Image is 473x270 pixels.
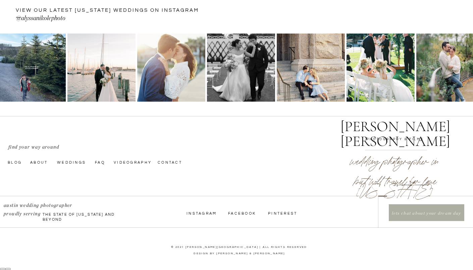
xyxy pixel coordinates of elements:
a: Blog [8,159,29,165]
a: @alyssanikolephoto [16,14,167,24]
img: Kendall & Ryan 😍😍 these two are so stinking cute!! Can’t wait for their wedding day with @kaileer... [277,34,345,102]
a: About [30,159,53,165]
a: lets chat about your dream day [389,210,463,218]
a: VIEW OUR LATEST [US_STATE] WEDDINGS ON instagram — [16,7,201,15]
img: Can’t wait to get these two married tomorrow with @avenueievents Kicking off this year with some ... [137,34,205,102]
img: Ordered an album for these two beautiful humans so of course I’ve been looking back on this stunn... [347,34,415,102]
a: Pinterest [268,210,300,216]
p: austin wedding photographer proudly serving [4,202,89,210]
a: Design by [PERSON_NAME] & [PERSON_NAME] [186,251,293,258]
img: Happy anniversary Annie & Cole!! Truly such a magical day filled with so much joy and love!! 💕 [207,34,275,102]
a: Facebook [228,210,258,216]
img: Gallery delivered and I’m absolutely obsessed with these two!! I had a hard time picking favorite... [67,34,136,102]
p: the state of [US_STATE] and beyond [43,212,125,218]
a: videography [114,159,151,165]
p: but will travel for love [351,167,440,196]
a: Weddings [57,159,89,165]
a: [PERSON_NAME] [PERSON_NAME] [336,119,454,138]
a: Contact [158,159,192,165]
p: © 2021 [PERSON_NAME][GEOGRAPHIC_DATA] | ALL RIGHTS RESERVED [143,245,335,249]
a: faq [95,159,106,165]
p: find your way around [8,143,77,149]
a: InstagraM [187,210,217,216]
h2: wedding photographer in [US_STATE] [320,147,469,189]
